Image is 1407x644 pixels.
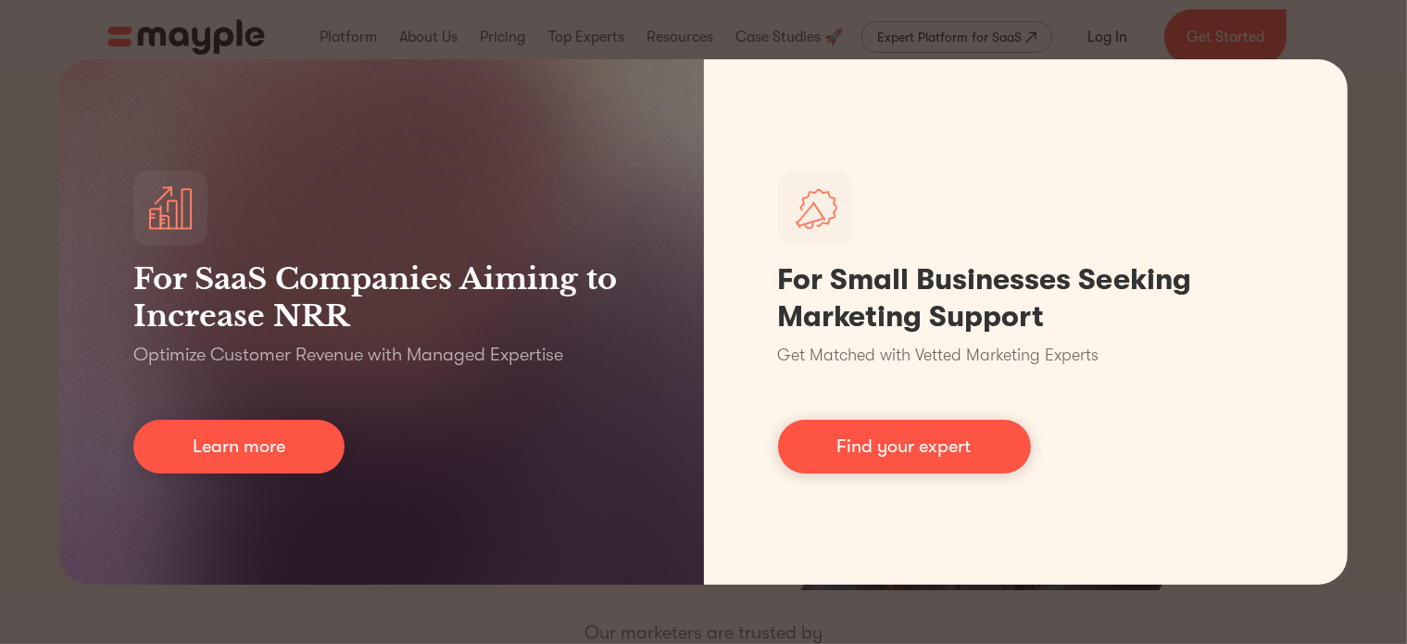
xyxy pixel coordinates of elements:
h3: For SaaS Companies Aiming to Increase NRR [133,260,630,335]
a: Find your expert [778,420,1031,474]
p: Optimize Customer Revenue with Managed Expertise [133,342,563,368]
a: Learn more [133,420,345,474]
p: Get Matched with Vetted Marketing Experts [778,343,1099,368]
h1: For Small Businesses Seeking Marketing Support [778,261,1275,335]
